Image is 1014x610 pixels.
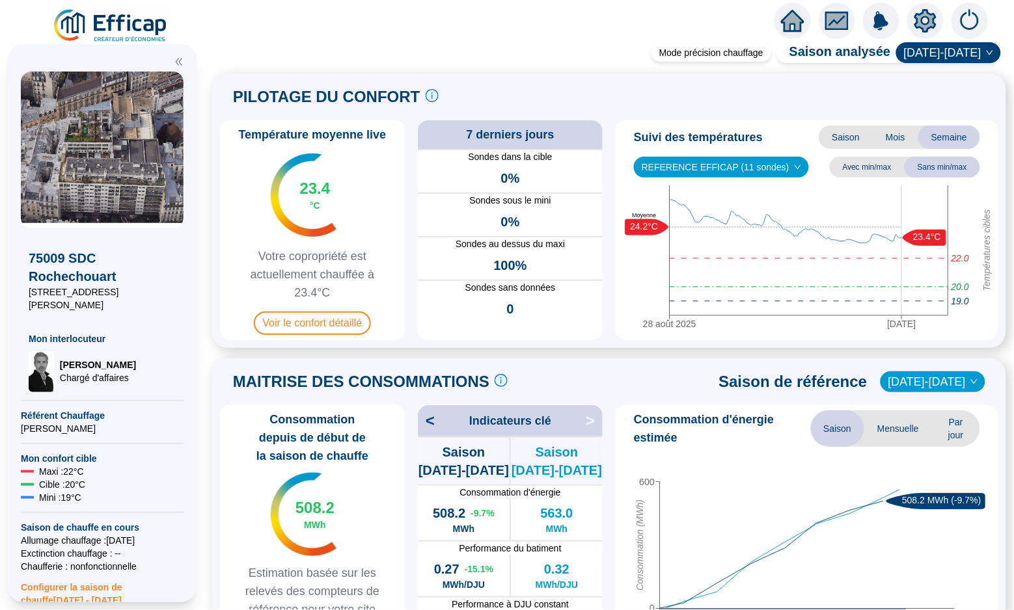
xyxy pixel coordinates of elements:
[970,378,978,386] span: down
[21,560,184,573] span: Chaufferie : non fonctionnelle
[873,126,918,149] span: Mois
[225,247,400,302] span: Votre copropriété est actuellement chauffée à 23.4°C
[433,504,465,522] span: 508.2
[418,194,603,207] span: Sondes sous le mini
[982,209,993,291] tspan: Températures cibles
[21,547,184,560] span: Exctinction chauffage : --
[640,477,655,487] tspan: 600
[932,410,980,447] span: Par jour
[511,443,603,479] span: Saison [DATE]-[DATE]
[418,486,603,499] span: Consommation d'énergie
[300,178,331,199] span: 23.4
[465,563,493,576] span: -15.1 %
[174,57,184,66] span: double-left
[39,478,85,491] span: Cible : 20 °C
[52,8,170,44] img: efficap energie logo
[21,573,184,607] span: Configurer la saison de chauffe [DATE] - [DATE]
[888,319,916,329] tspan: [DATE]
[21,521,184,534] span: Saison de chauffe en cours
[631,221,659,232] text: 24.2°C
[825,9,849,33] span: fund
[781,9,804,33] span: home
[21,409,184,422] span: Référent Chauffage
[643,319,696,329] tspan: 28 août 2025
[29,249,176,285] span: 75009 SDC Rochechouart
[501,169,520,187] span: 0%
[918,126,980,149] span: Semaine
[39,491,81,504] span: Mini : 19 °C
[632,212,656,219] text: Moyenne
[29,285,176,312] span: [STREET_ADDRESS][PERSON_NAME]
[271,153,336,237] img: indicateur températures
[434,560,459,578] span: 0.27
[418,410,435,431] span: <
[819,126,873,149] span: Saison
[913,232,941,242] text: 23.4°C
[830,157,905,178] span: Avec min/max
[418,281,603,295] span: Sondes sans données
[634,410,811,447] span: Consommation d'énergie estimée
[60,358,136,371] span: [PERSON_NAME]
[540,504,573,522] span: 563.0
[951,253,969,263] tspan: 22.0
[453,522,474,535] span: MWh
[794,163,802,171] span: down
[634,128,763,146] span: Suivi des températures
[536,578,578,591] span: MWh/DJU
[271,473,336,556] img: indicateur températures
[719,371,868,392] span: Saison de référence
[21,452,184,465] span: Mon confort cible
[233,371,489,392] span: MAITRISE DES CONSOMMATIONS
[39,465,84,478] span: Maxi : 22 °C
[225,410,400,465] span: Consommation depuis de début de la saison de chauffe
[586,410,603,431] span: >
[888,372,978,391] span: 2023-2024
[776,42,891,63] span: Saison analysée
[952,3,988,39] img: alerts
[501,213,520,231] span: 0%
[544,560,569,578] span: 0.32
[635,500,646,591] tspan: Consommation (MWh)
[426,89,439,102] span: info-circle
[506,300,514,318] span: 0
[418,150,603,164] span: Sondes dans la cible
[29,351,55,392] img: Chargé d'affaires
[304,518,325,531] span: MWh
[254,312,372,335] span: Voir le confort détaillé
[60,371,136,384] span: Chargé d'affaires
[951,282,969,292] tspan: 20.0
[546,522,568,535] span: MWh
[904,43,993,62] span: 2024-2025
[811,410,865,447] span: Saison
[493,256,527,274] span: 100%
[418,542,603,555] span: Performance du batiment
[471,507,495,520] span: -9.7 %
[864,410,932,447] span: Mensuelle
[231,126,394,144] span: Température moyenne live
[469,412,551,430] span: Indicateurs clé
[642,157,801,177] span: REFERENCE EFFICAP (11 sondes)
[986,49,994,57] span: down
[651,44,771,62] div: Mode précision chauffage
[21,534,184,547] span: Allumage chauffage : [DATE]
[233,86,420,107] span: PILOTAGE DU CONFORT
[863,3,899,39] img: alerts
[310,199,320,212] span: °C
[952,296,969,306] tspan: 19.0
[21,422,184,435] span: [PERSON_NAME]
[29,332,176,345] span: Mon interlocuteur
[905,157,980,178] span: Sans min/max
[418,237,603,251] span: Sondes au dessus du maxi
[914,9,937,33] span: setting
[495,374,508,387] span: info-circle
[466,126,554,144] span: 7 derniers jours
[295,497,335,518] span: 508.2
[903,496,981,506] text: 508.2 MWh (-9.7%)
[418,443,510,479] span: Saison [DATE]-[DATE]
[443,578,485,591] span: MWh/DJU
